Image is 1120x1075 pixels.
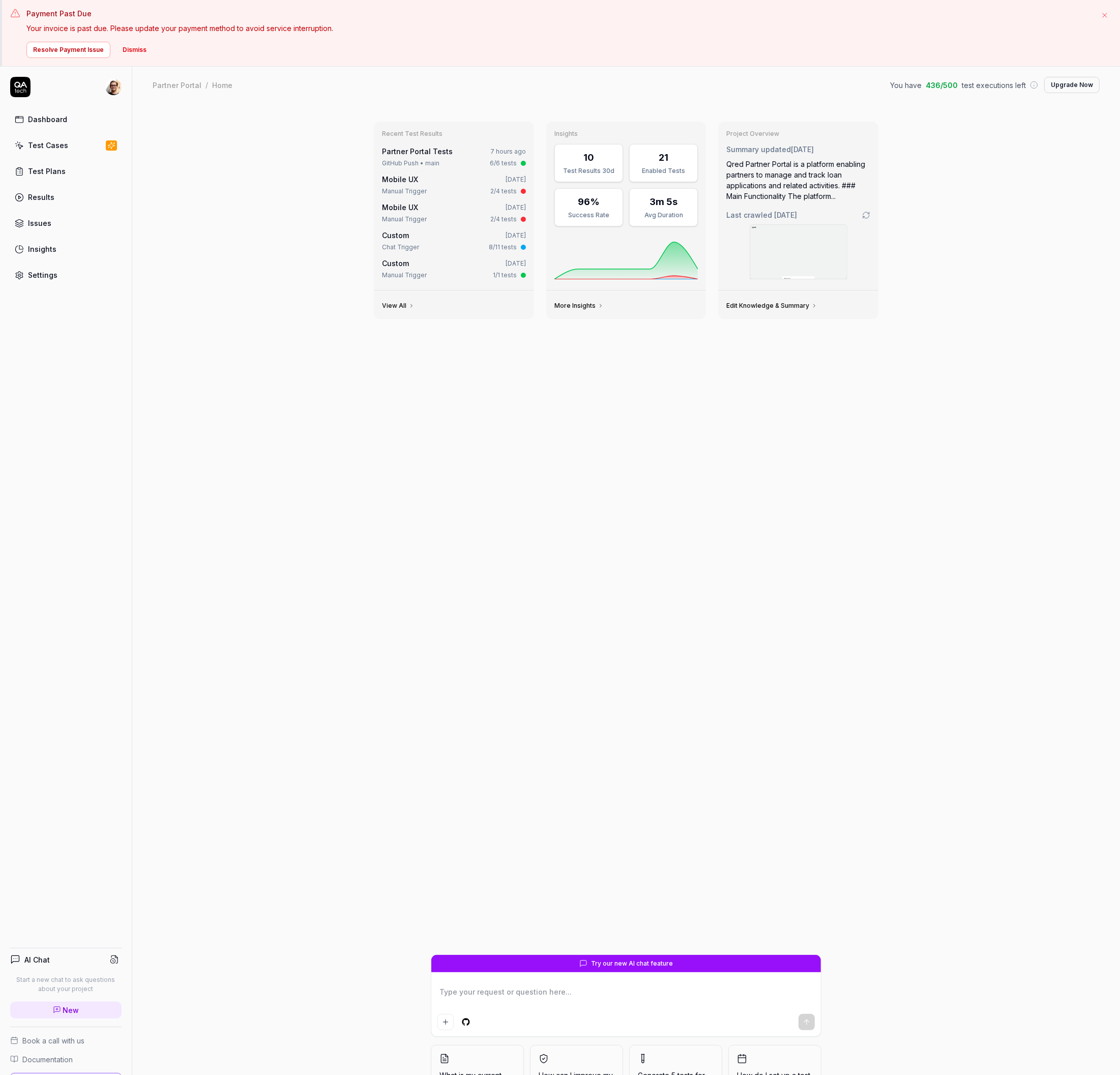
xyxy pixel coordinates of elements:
[380,200,528,226] a: Mobile UX[DATE]Manual Trigger2/4 tests
[382,175,418,184] a: Mobile UX
[726,130,870,138] h3: Project Overview
[10,161,122,181] a: Test Plans
[489,243,517,252] div: 8/11 tests
[24,954,50,965] h4: AI Chat
[382,215,427,224] div: Manual Trigger
[862,211,870,219] a: Go to crawling settings
[650,195,677,209] div: 3m 5s
[926,80,958,91] span: 436 / 500
[382,231,409,240] span: Custom
[26,23,1092,34] p: Your invoice is past due. Please update your payment method to avoid service interruption.
[490,159,517,168] div: 6/6 tests
[726,145,791,154] span: Summary updated
[592,959,673,968] span: Try our new AI chat feature
[22,1035,84,1046] span: Book a call with us
[1044,77,1100,93] button: Upgrade Now
[382,159,439,168] div: GitHub Push • main
[22,1054,73,1065] span: Documentation
[382,302,415,310] a: View All
[506,204,526,211] time: [DATE]
[26,8,1092,19] h3: Payment Past Due
[583,151,594,164] div: 10
[28,270,57,280] div: Settings
[506,176,526,183] time: [DATE]
[380,256,528,282] a: Custom[DATE]Manual Trigger1/1 tests
[750,225,847,279] img: Screenshot
[554,130,698,138] h3: Insights
[28,166,66,177] div: Test Plans
[659,151,668,164] div: 21
[380,228,528,254] a: Custom[DATE]Chat Trigger8/11 tests
[10,1035,122,1046] a: Book a call with us
[382,203,418,212] a: Mobile UX
[153,80,201,90] div: Partner Portal
[10,187,122,207] a: Results
[962,80,1026,91] span: test executions left
[10,265,122,285] a: Settings
[561,211,616,220] div: Success Rate
[726,210,797,220] span: Last crawled
[506,231,526,239] time: [DATE]
[382,271,427,280] div: Manual Trigger
[26,42,110,58] button: Resolve Payment Issue
[10,135,122,155] a: Test Cases
[28,218,51,228] div: Issues
[554,302,604,310] a: More Insights
[10,239,122,259] a: Insights
[490,187,517,196] div: 2/4 tests
[28,192,54,202] div: Results
[10,1002,122,1019] a: New
[437,1014,454,1030] button: Add attachment
[10,213,122,233] a: Issues
[28,114,67,125] div: Dashboard
[636,166,691,176] div: Enabled Tests
[726,302,817,310] a: Edit Knowledge & Summary
[382,243,419,252] div: Chat Trigger
[205,80,208,90] div: /
[28,244,56,254] div: Insights
[382,259,409,268] span: Custom
[28,140,68,151] div: Test Cases
[493,271,517,280] div: 1/1 tests
[105,79,122,95] img: 704fe57e-bae9-4a0d-8bcb-c4203d9f0bb2.jpeg
[490,148,526,155] time: 7 hours ago
[382,187,427,196] div: Manual Trigger
[10,109,122,129] a: Dashboard
[726,159,870,201] div: Qred Partner Portal is a platform enabling partners to manage and track loan applications and rel...
[382,130,526,138] h3: Recent Test Results
[636,211,691,220] div: Avg Duration
[380,144,528,170] a: Partner Portal Tests7 hours agoGitHub Push • main6/6 tests
[506,259,526,267] time: [DATE]
[490,215,517,224] div: 2/4 tests
[774,211,797,219] time: [DATE]
[116,42,153,58] button: Dismiss
[212,80,232,90] div: Home
[10,1054,122,1065] a: Documentation
[578,195,600,209] div: 96%
[10,975,122,994] p: Start a new chat to ask questions about your project
[380,172,528,198] a: Mobile UX[DATE]Manual Trigger2/4 tests
[791,145,814,154] time: [DATE]
[890,80,922,91] span: You have
[382,147,453,156] a: Partner Portal Tests
[63,1005,79,1015] span: New
[561,166,616,176] div: Test Results 30d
